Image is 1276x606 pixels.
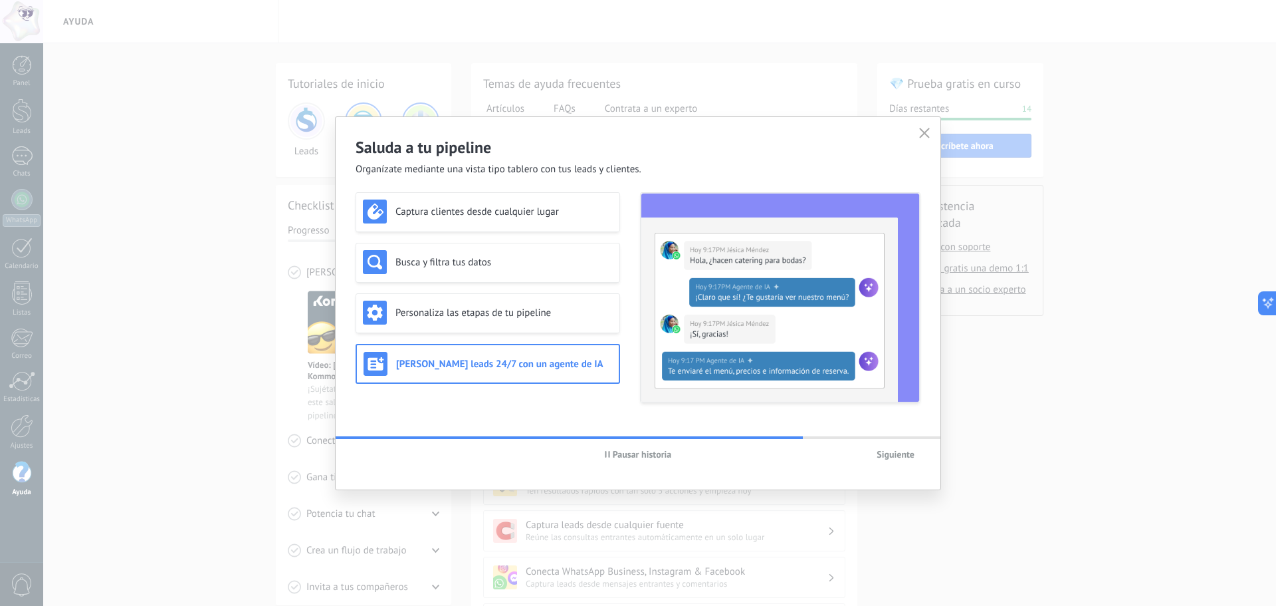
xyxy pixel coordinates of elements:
h3: Personaliza las etapas de tu pipeline [395,307,613,319]
span: Pausar historia [613,450,672,459]
h2: Saluda a tu pipeline [356,137,920,158]
h3: Captura clientes desde cualquier lugar [395,206,613,218]
button: Siguiente [871,444,920,464]
h3: [PERSON_NAME] leads 24/7 con un agente de IA [396,358,612,371]
h3: Busca y filtra tus datos [395,256,613,269]
span: Organízate mediante una vista tipo tablero con tus leads y clientes. [356,163,641,176]
button: Pausar historia [599,444,678,464]
span: Siguiente [877,450,914,459]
